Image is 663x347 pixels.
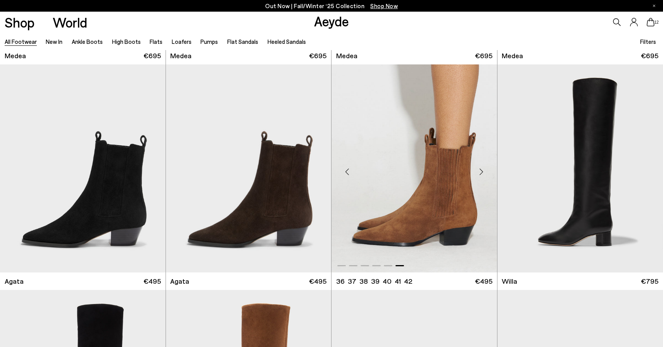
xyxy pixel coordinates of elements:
li: 40 [383,276,392,286]
img: Agata Suede Ankle Boots [331,64,497,272]
span: Willa [502,276,517,286]
span: Agata [5,276,24,286]
a: Next slide Previous slide [166,64,331,272]
a: Medea €695 [166,47,331,64]
div: 6 / 6 [331,64,497,272]
div: 1 / 6 [166,64,331,272]
span: €695 [475,51,492,61]
span: €495 [475,276,492,286]
img: Agata Suede Ankle Boots [166,64,331,272]
a: High Boots [112,38,141,45]
a: Agata €495 [166,272,331,290]
span: €695 [309,51,326,61]
span: €695 [143,51,161,61]
li: 36 [336,276,345,286]
div: Next slide [470,160,493,183]
ul: variant [336,276,410,286]
span: Navigate to /collections/new-in [370,2,398,9]
span: Filters [640,38,656,45]
span: €795 [641,276,658,286]
a: World [53,16,87,29]
a: Heeled Sandals [268,38,306,45]
a: 36 37 38 39 40 41 42 €495 [331,272,497,290]
span: Medea [502,51,523,61]
div: Previous slide [335,160,359,183]
li: 41 [395,276,401,286]
a: Flats [150,38,162,45]
span: Medea [336,51,357,61]
p: Out Now | Fall/Winter ‘25 Collection [265,1,398,11]
a: All Footwear [5,38,37,45]
a: Aeyde [314,13,349,29]
a: Shop [5,16,35,29]
a: Loafers [172,38,192,45]
span: 12 [654,20,658,24]
span: Agata [170,276,189,286]
a: Flat Sandals [227,38,258,45]
span: €495 [309,276,326,286]
a: Ankle Boots [72,38,103,45]
span: Medea [5,51,26,61]
a: 12 [647,18,654,26]
li: 38 [359,276,368,286]
li: 39 [371,276,380,286]
span: €695 [641,51,658,61]
a: Medea €695 [331,47,497,64]
a: New In [46,38,62,45]
span: Medea [170,51,192,61]
a: 6 / 6 1 / 6 2 / 6 3 / 6 4 / 6 5 / 6 6 / 6 1 / 6 Next slide Previous slide [331,64,497,272]
li: 42 [404,276,412,286]
span: €495 [143,276,161,286]
a: Pumps [200,38,218,45]
li: 37 [348,276,356,286]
